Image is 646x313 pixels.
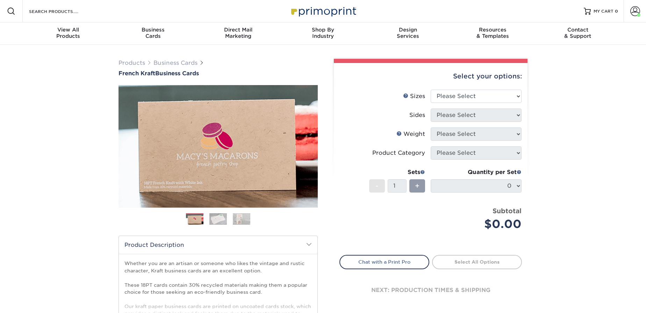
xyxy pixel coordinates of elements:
[339,255,429,269] a: Chat with a Print Pro
[281,27,366,33] span: Shop By
[375,181,379,191] span: -
[28,7,96,15] input: SEARCH PRODUCTS.....
[594,8,613,14] span: MY CART
[119,236,317,254] h2: Product Description
[111,22,196,45] a: BusinessCards
[119,70,318,77] a: French KraftBusiness Cards
[409,111,425,119] div: Sides
[281,27,366,39] div: Industry
[26,27,111,39] div: Products
[369,168,425,176] div: Sets
[431,168,522,176] div: Quantity per Set
[119,47,318,246] img: French Kraft 01
[339,269,522,311] div: next: production times & shipping
[196,27,281,33] span: Direct Mail
[396,130,425,138] div: Weight
[119,70,318,77] h1: Business Cards
[450,27,535,33] span: Resources
[119,60,145,66] a: Products
[209,213,227,225] img: Business Cards 02
[415,181,419,191] span: +
[233,213,250,225] img: Business Cards 03
[339,63,522,90] div: Select your options:
[535,22,620,45] a: Contact& Support
[365,27,450,33] span: Design
[281,22,366,45] a: Shop ByIndustry
[535,27,620,39] div: & Support
[111,27,196,33] span: Business
[535,27,620,33] span: Contact
[365,22,450,45] a: DesignServices
[196,27,281,39] div: Marketing
[450,22,535,45] a: Resources& Templates
[288,4,358,19] img: Primoprint
[493,207,522,215] strong: Subtotal
[372,149,425,157] div: Product Category
[119,70,155,77] span: French Kraft
[111,27,196,39] div: Cards
[26,27,111,33] span: View All
[615,9,618,14] span: 0
[196,22,281,45] a: Direct MailMarketing
[436,216,522,232] div: $0.00
[365,27,450,39] div: Services
[186,211,203,228] img: Business Cards 01
[450,27,535,39] div: & Templates
[153,60,198,66] a: Business Cards
[432,255,522,269] a: Select All Options
[403,92,425,100] div: Sizes
[26,22,111,45] a: View AllProducts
